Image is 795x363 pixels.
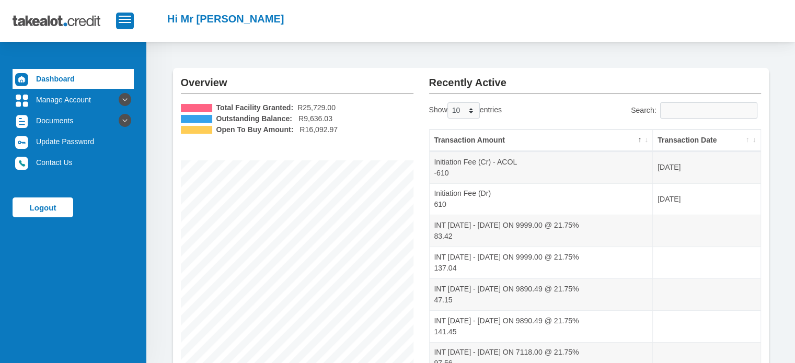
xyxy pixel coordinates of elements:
[13,69,134,89] a: Dashboard
[430,247,653,278] td: INT [DATE] - [DATE] ON 9999.00 @ 21.75% 137.04
[167,13,284,25] h2: Hi Mr [PERSON_NAME]
[297,102,336,113] span: R25,729.00
[631,102,761,119] label: Search:
[13,197,73,217] a: Logout
[653,130,760,151] th: Transaction Date: activate to sort column ascending
[13,153,134,172] a: Contact Us
[430,215,653,247] td: INT [DATE] - [DATE] ON 9999.00 @ 21.75% 83.42
[216,102,294,113] b: Total Facility Granted:
[429,102,502,119] label: Show entries
[447,102,480,119] select: Showentries
[216,113,293,124] b: Outstanding Balance:
[299,124,338,135] span: R16,092.97
[430,310,653,342] td: INT [DATE] - [DATE] ON 9890.49 @ 21.75% 141.45
[429,68,761,89] h2: Recently Active
[660,102,757,119] input: Search:
[13,90,134,110] a: Manage Account
[13,8,116,34] img: takealot_credit_logo.svg
[13,111,134,131] a: Documents
[430,183,653,215] td: Initiation Fee (Dr) 610
[13,132,134,151] a: Update Password
[216,124,294,135] b: Open To Buy Amount:
[181,68,413,89] h2: Overview
[653,151,760,183] td: [DATE]
[430,278,653,310] td: INT [DATE] - [DATE] ON 9890.49 @ 21.75% 47.15
[298,113,332,124] span: R9,636.03
[430,151,653,183] td: Initiation Fee (Cr) - ACOL -610
[430,130,653,151] th: Transaction Amount: activate to sort column descending
[653,183,760,215] td: [DATE]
